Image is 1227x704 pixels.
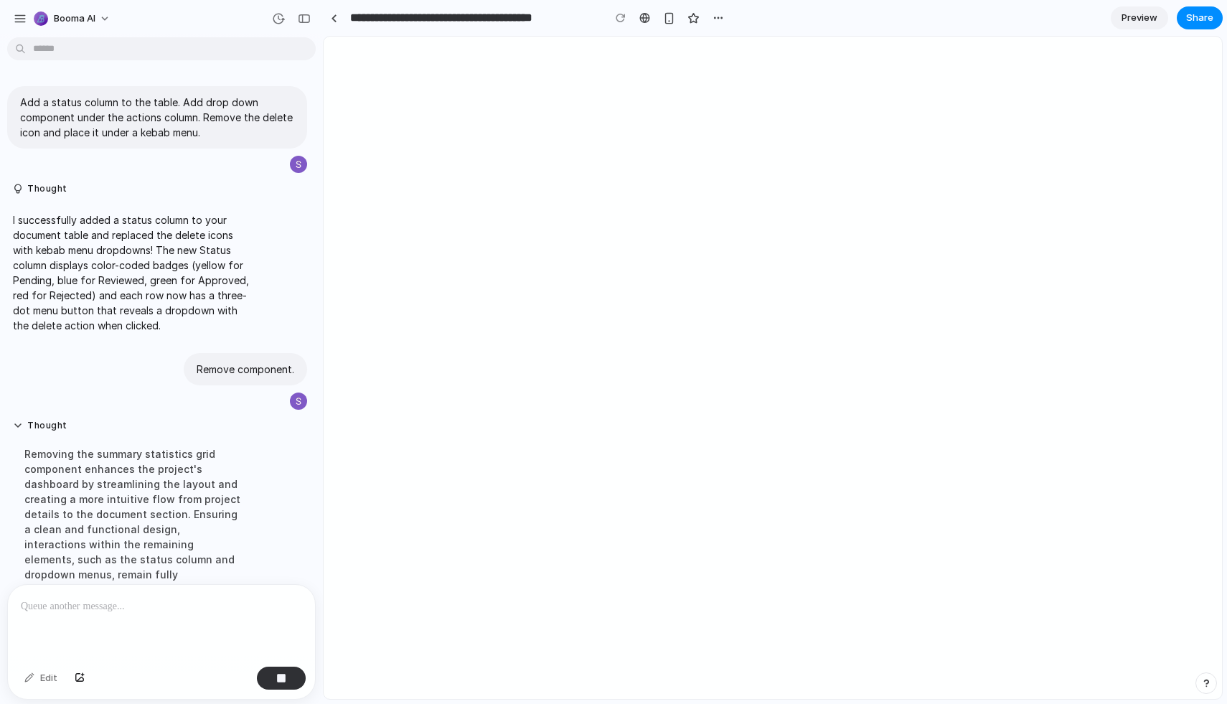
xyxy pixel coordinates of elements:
[1186,11,1213,25] span: Share
[13,212,253,333] p: I successfully added a status column to your document table and replaced the delete icons with ke...
[54,11,95,26] span: Booma AI
[197,362,294,377] p: Remove component.
[1122,11,1157,25] span: Preview
[1111,6,1168,29] a: Preview
[28,7,118,30] button: Booma AI
[1177,6,1223,29] button: Share
[20,95,294,140] p: Add a status column to the table. Add drop down component under the actions column. Remove the de...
